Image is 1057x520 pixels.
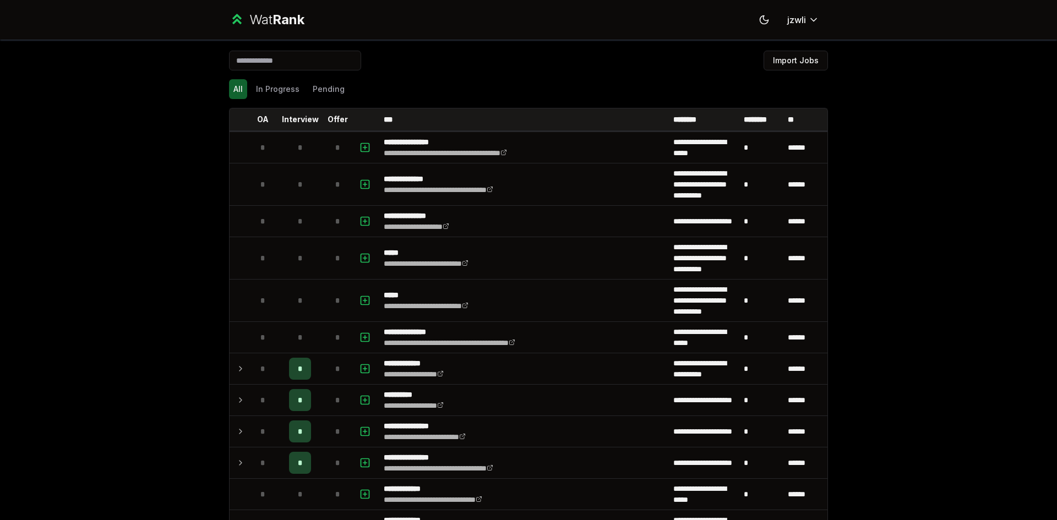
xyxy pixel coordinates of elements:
p: Offer [328,114,348,125]
button: Pending [308,79,349,99]
button: All [229,79,247,99]
div: Wat [249,11,304,29]
button: Import Jobs [764,51,828,70]
p: Interview [282,114,319,125]
span: Rank [273,12,304,28]
button: jzwli [778,10,828,30]
p: OA [257,114,269,125]
a: WatRank [229,11,304,29]
span: jzwli [787,13,806,26]
button: In Progress [252,79,304,99]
